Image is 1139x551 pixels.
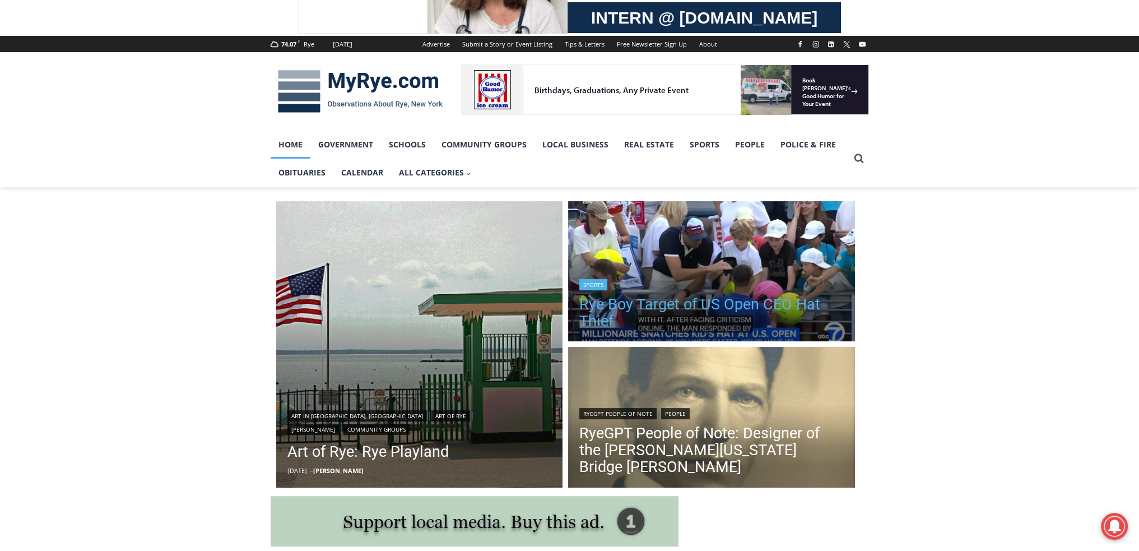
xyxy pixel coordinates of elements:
h4: Book [PERSON_NAME]'s Good Humor for Your Event [341,12,390,43]
a: About [693,36,723,52]
img: MyRye.com [271,62,450,121]
a: RyeGPT People of Note [579,408,657,419]
a: Linkedin [824,38,838,51]
a: Obituaries [271,159,333,187]
span: – [310,466,313,475]
div: Rye [304,39,314,49]
div: | [579,406,844,419]
img: support local media, buy this ad [271,496,678,547]
div: "The first chef I interviewed talked about coming to [GEOGRAPHIC_DATA] from [GEOGRAPHIC_DATA] in ... [283,1,529,109]
a: Instagram [809,38,822,51]
span: 74.07 [281,40,296,48]
a: Sports [579,279,607,290]
div: "clearly one of the favorites in the [GEOGRAPHIC_DATA] neighborhood" [115,70,165,134]
a: Sports [682,131,727,159]
button: Child menu of All Categories [391,159,480,187]
a: X [840,38,853,51]
a: Rye Boy Target of US Open CEO Hat Thief [579,296,844,330]
a: Home [271,131,310,159]
time: [DATE] [287,466,307,475]
a: Art of Rye [431,410,470,422]
a: Community Groups [434,131,534,159]
a: Tips & Letters [559,36,611,52]
a: Calendar [333,159,391,187]
span: Open Tues. - Sun. [PHONE_NUMBER] [3,115,110,158]
a: Read More RyeGPT People of Note: Designer of the George Washington Bridge Othmar Ammann [568,347,855,490]
nav: Primary Navigation [271,131,849,187]
a: People [661,408,690,419]
a: [PERSON_NAME] [313,466,364,475]
a: People [727,131,773,159]
a: Submit a Story or Event Listing [456,36,559,52]
img: (PHOTO: Rye Playland. Entrance onto Playland Beach at the Boardwalk. By JoAnn Cancro.) [276,201,563,488]
a: Government [310,131,381,159]
a: Open Tues. - Sun. [PHONE_NUMBER] [1,113,113,140]
a: Read More Art of Rye: Rye Playland [276,201,563,488]
img: (PHOTO: A Rye boy attending the US Open was the target of a CEO who snatched a hat being given to... [568,201,855,345]
a: Art of Rye: Rye Playland [287,441,552,463]
img: (PHOTO: Othmar Ammann, age 43 years, at time of opening of George Washington Bridge (1932). Publi... [568,347,855,490]
a: Real Estate [616,131,682,159]
button: View Search Form [849,149,869,169]
a: [PERSON_NAME] [287,424,339,435]
a: Schools [381,131,434,159]
div: Birthdays, Graduations, Any Private Event [73,20,277,31]
a: Book [PERSON_NAME]'s Good Humor for Your Event [333,3,405,51]
div: | | | [287,408,552,435]
div: [DATE] [333,39,352,49]
span: F [298,38,300,44]
span: Intern @ [DOMAIN_NAME] [293,112,519,137]
a: Free Newsletter Sign Up [611,36,693,52]
a: Police & Fire [773,131,844,159]
a: Intern @ [DOMAIN_NAME] [269,109,543,140]
a: Read More Rye Boy Target of US Open CEO Hat Thief [568,201,855,345]
nav: Secondary Navigation [416,36,723,52]
a: Community Groups [343,424,410,435]
a: YouTube [856,38,869,51]
a: Art in [GEOGRAPHIC_DATA], [GEOGRAPHIC_DATA] [287,410,427,422]
a: Local Business [534,131,616,159]
a: Advertise [416,36,456,52]
a: Facebook [793,38,807,51]
a: RyeGPT People of Note: Designer of the [PERSON_NAME][US_STATE] Bridge [PERSON_NAME] [579,425,844,475]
